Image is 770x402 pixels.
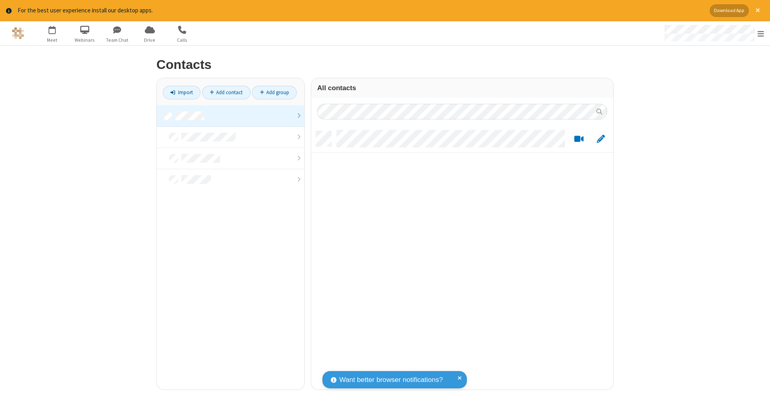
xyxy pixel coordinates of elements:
h3: All contacts [317,84,607,92]
iframe: Chat [750,381,764,396]
button: Start a video meeting [571,134,587,144]
div: For the best user experience install our desktop apps. [18,6,704,15]
button: Logo [3,21,33,45]
div: Open menu [657,21,770,45]
img: QA Selenium DO NOT DELETE OR CHANGE [12,27,24,39]
h2: Contacts [156,58,614,72]
a: Add contact [202,86,251,99]
span: Drive [135,36,165,44]
a: Add group [252,86,297,99]
span: Meet [37,36,67,44]
span: Want better browser notifications? [339,375,443,385]
span: Webinars [70,36,100,44]
div: grid [311,125,613,390]
button: Close alert [752,4,764,17]
button: Download App [710,4,749,17]
span: Calls [167,36,197,44]
button: Edit [593,134,608,144]
a: Import [163,86,201,99]
span: Team Chat [102,36,132,44]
